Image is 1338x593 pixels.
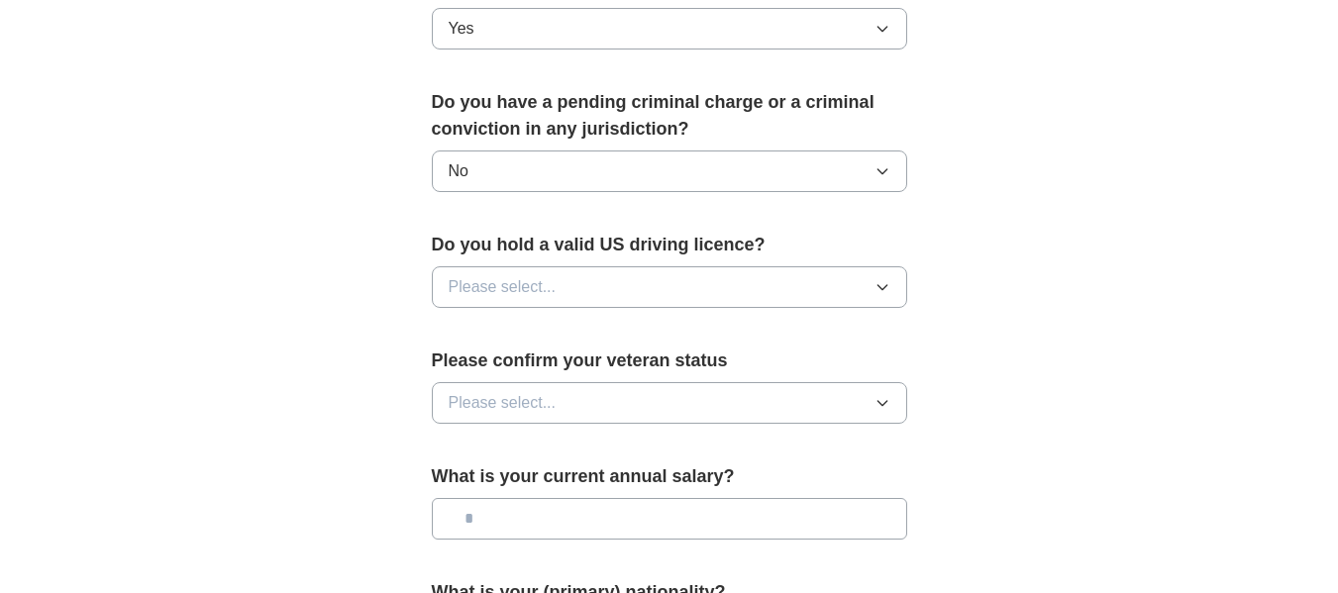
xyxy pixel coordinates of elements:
[432,347,907,374] label: Please confirm your veteran status
[432,150,907,192] button: No
[432,382,907,424] button: Please select...
[432,266,907,308] button: Please select...
[449,159,468,183] span: No
[432,232,907,258] label: Do you hold a valid US driving licence?
[449,275,557,299] span: Please select...
[449,391,557,415] span: Please select...
[432,463,907,490] label: What is your current annual salary?
[432,8,907,49] button: Yes
[449,17,474,41] span: Yes
[432,89,907,143] label: Do you have a pending criminal charge or a criminal conviction in any jurisdiction?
